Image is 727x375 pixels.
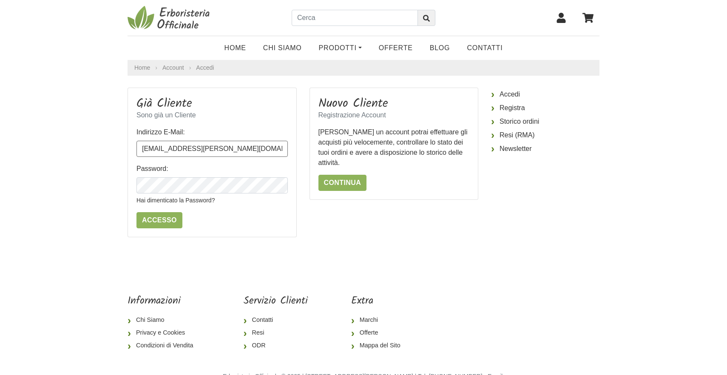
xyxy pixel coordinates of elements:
a: Hai dimenticato la Password? [136,197,215,204]
a: Accedi [196,64,214,71]
a: Contatti [458,40,511,57]
a: Newsletter [491,142,599,156]
p: Sono già un Cliente [136,110,288,120]
p: [PERSON_NAME] un account potrai effettuare gli acquisti più velocemente, controllare lo stato dei... [318,127,470,168]
a: ODR [244,339,308,352]
a: Privacy e Cookies [128,327,200,339]
a: Continua [318,175,367,191]
h5: Servizio Clienti [244,295,308,307]
a: Account [162,63,184,72]
h5: Extra [351,295,407,307]
p: Registrazione Account [318,110,470,120]
a: Resi [244,327,308,339]
img: Erboristeria Officinale [128,5,213,31]
input: Cerca [292,10,418,26]
a: Marchi [351,314,407,327]
h5: Informazioni [128,295,200,307]
label: Indirizzo E-Mail: [136,127,185,137]
iframe: fb:page Facebook Social Plugin [451,295,599,325]
a: Prodotti [310,40,370,57]
a: Blog [421,40,459,57]
a: Contatti [244,314,308,327]
a: Chi Siamo [255,40,310,57]
a: Storico ordini [491,115,599,128]
a: OFFERTE [370,40,421,57]
a: Condizioni di Vendita [128,339,200,352]
nav: breadcrumb [128,60,599,76]
a: Registra [491,101,599,115]
a: Home [134,63,150,72]
a: Home [216,40,255,57]
a: Accedi [491,88,599,101]
h3: Già Cliente [136,97,288,111]
input: Accesso [136,212,182,228]
h3: Nuovo Cliente [318,97,470,111]
input: Indirizzo E-Mail: [136,141,288,157]
a: Offerte [351,327,407,339]
a: Chi Siamo [128,314,200,327]
a: Mappa del Sito [351,339,407,352]
label: Password: [136,164,168,174]
a: Resi (RMA) [491,128,599,142]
